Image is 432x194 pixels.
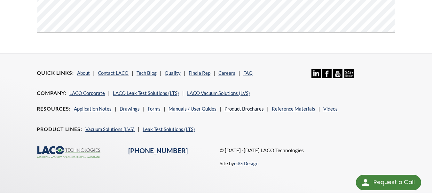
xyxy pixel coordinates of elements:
a: Careers [218,70,235,76]
a: 24/7 Support [344,74,354,79]
a: Tech Blog [137,70,157,76]
img: 24/7 Support Icon [344,69,354,78]
a: Manuals / User Guides [169,106,216,112]
a: Leak Test Solutions (LTS) [143,126,195,132]
a: LACO Corporate [69,90,105,96]
a: Application Notes [74,106,112,112]
a: [PHONE_NUMBER] [128,146,188,155]
div: Request a Call [356,175,421,190]
h4: Product Lines [37,126,82,133]
div: Request a Call [373,175,415,190]
a: LACO Leak Test Solutions (LTS) [113,90,179,96]
a: Forms [148,106,161,112]
a: LACO Vacuum Solutions (LVS) [187,90,250,96]
h4: Quick Links [37,70,74,76]
a: Drawings [120,106,140,112]
a: Reference Materials [272,106,315,112]
a: Videos [323,106,338,112]
h4: Resources [37,105,71,112]
a: Quality [165,70,181,76]
a: Contact LACO [98,70,129,76]
img: round button [360,177,371,188]
a: FAQ [243,70,253,76]
a: About [77,70,90,76]
h4: Company [37,90,66,97]
p: © [DATE] -[DATE] LACO Technologies [220,146,395,154]
a: edG Design [234,160,258,166]
a: Vacuum Solutions (LVS) [85,126,135,132]
a: Product Brochures [224,106,264,112]
p: Site by [220,159,258,167]
a: Find a Rep [189,70,210,76]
